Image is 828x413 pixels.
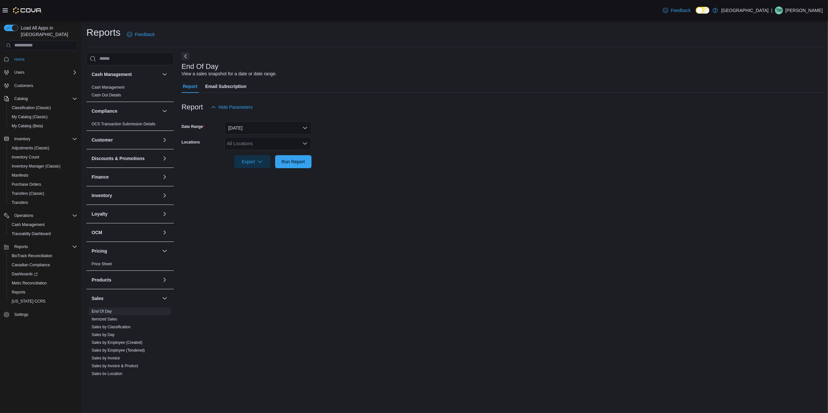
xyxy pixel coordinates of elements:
a: Cash Out Details [92,93,121,97]
span: My Catalog (Beta) [9,122,77,130]
button: Inventory Count [6,153,80,162]
button: My Catalog (Beta) [6,121,80,131]
span: Settings [14,312,28,317]
span: Itemized Sales [92,317,117,322]
span: Transfers [9,199,77,206]
span: Reports [9,288,77,296]
button: Users [1,68,80,77]
a: Sales by Location [92,371,122,376]
a: Feedback [124,28,157,41]
button: BioTrack Reconciliation [6,251,80,260]
span: [US_STATE] CCRS [12,299,45,304]
span: Washington CCRS [9,297,77,305]
span: Hide Parameters [219,104,253,110]
button: Customer [161,136,169,144]
a: Transfers (Classic) [9,190,47,197]
a: Reports [9,288,28,296]
button: Inventory [92,192,159,199]
span: Operations [14,213,33,218]
span: Classification (Classic) [12,105,51,110]
input: Dark Mode [696,7,709,14]
button: Inventory [161,192,169,199]
span: Home [12,55,77,63]
img: Cova [13,7,42,14]
span: Metrc Reconciliation [9,279,77,287]
button: Reports [6,288,80,297]
span: Manifests [9,171,77,179]
h3: Products [92,277,111,283]
button: Catalog [12,95,30,103]
h3: Loyalty [92,211,108,217]
a: Inventory Manager (Classic) [9,162,63,170]
button: Transfers (Classic) [6,189,80,198]
a: OCS Transaction Submission Details [92,122,156,126]
button: Compliance [161,107,169,115]
span: Inventory Count [12,155,39,160]
h3: Report [182,103,203,111]
button: Adjustments (Classic) [6,144,80,153]
h3: Finance [92,174,109,180]
button: Reports [12,243,31,251]
span: Customers [12,81,77,90]
button: Purchase Orders [6,180,80,189]
button: Products [161,276,169,284]
span: Sales by Invoice [92,356,120,361]
a: Purchase Orders [9,181,44,188]
span: Dashboards [12,271,38,277]
span: Catalog [12,95,77,103]
button: Next [182,52,189,60]
button: Open list of options [302,141,308,146]
button: Discounts & Promotions [92,155,159,162]
button: Users [12,69,27,76]
a: Sales by Employee (Tendered) [92,348,145,353]
button: OCM [161,229,169,236]
span: Manifests [12,173,28,178]
a: Metrc Reconciliation [9,279,49,287]
button: Compliance [92,108,159,114]
a: Sales by Invoice [92,356,120,360]
h3: Inventory [92,192,112,199]
span: Settings [12,310,77,319]
span: Purchase Orders [9,181,77,188]
button: Operations [1,211,80,220]
span: Load All Apps in [GEOGRAPHIC_DATA] [18,25,77,38]
span: Feedback [135,31,155,38]
h3: Compliance [92,108,117,114]
span: Reports [12,290,25,295]
span: Purchase Orders [12,182,41,187]
span: OCS Transaction Submission Details [92,121,156,127]
a: End Of Day [92,309,112,314]
a: Dashboards [6,269,80,279]
button: Operations [12,212,36,219]
a: Home [12,56,27,63]
h1: Reports [86,26,121,39]
div: View a sales snapshot for a date or date range. [182,70,277,77]
a: Sales by Employee (Created) [92,340,143,345]
span: My Catalog (Beta) [12,123,43,129]
button: Pricing [161,247,169,255]
span: Inventory [14,136,30,142]
a: Settings [12,311,31,319]
div: Tre Mace [775,6,783,14]
button: Cash Management [161,70,169,78]
button: Customers [1,81,80,90]
a: Adjustments (Classic) [9,144,52,152]
a: Itemized Sales [92,317,117,321]
span: Home [14,57,25,62]
span: Classification (Classic) [9,104,77,112]
button: Sales [161,294,169,302]
button: Reports [1,242,80,251]
a: Cash Management [92,85,124,90]
button: Cash Management [6,220,80,229]
button: Inventory [1,134,80,144]
a: Inventory Count [9,153,42,161]
span: TM [776,6,782,14]
h3: Discounts & Promotions [92,155,145,162]
button: Loyalty [92,211,159,217]
a: Traceabilty Dashboard [9,230,53,238]
button: Run Report [275,155,312,168]
button: Hide Parameters [208,101,255,114]
span: Sales by Day [92,332,115,337]
button: Traceabilty Dashboard [6,229,80,238]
